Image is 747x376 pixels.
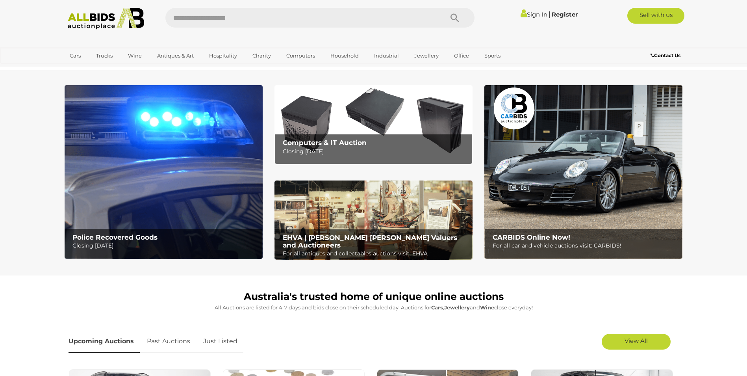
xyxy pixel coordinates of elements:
p: Closing [DATE] [283,147,468,156]
b: Police Recovered Goods [72,233,158,241]
b: Contact Us [651,52,680,58]
a: Computers & IT Auction Computers & IT Auction Closing [DATE] [274,85,473,164]
b: EHVA | [PERSON_NAME] [PERSON_NAME] Valuers and Auctioneers [283,234,457,249]
img: Police Recovered Goods [65,85,263,259]
strong: Jewellery [444,304,470,311]
strong: Cars [431,304,443,311]
a: Charity [247,49,276,62]
button: Search [435,8,475,28]
b: Computers & IT Auction [283,139,367,147]
p: All Auctions are listed for 4-7 days and bids close on their scheduled day. Auctions for , and cl... [69,303,679,312]
p: Closing [DATE] [72,241,258,251]
a: Cars [65,49,86,62]
a: Jewellery [409,49,444,62]
a: Office [449,49,474,62]
img: Computers & IT Auction [274,85,473,164]
span: View All [625,337,648,344]
a: [GEOGRAPHIC_DATA] [65,62,131,75]
a: Police Recovered Goods Police Recovered Goods Closing [DATE] [65,85,263,259]
a: Past Auctions [141,330,196,353]
a: Sports [479,49,506,62]
a: Sell with us [627,8,684,24]
a: Contact Us [651,51,682,60]
b: CARBIDS Online Now! [493,233,570,241]
a: Industrial [369,49,404,62]
a: Trucks [91,49,118,62]
a: Upcoming Auctions [69,330,140,353]
a: Antiques & Art [152,49,199,62]
span: | [549,10,551,19]
a: EHVA | Evans Hastings Valuers and Auctioneers EHVA | [PERSON_NAME] [PERSON_NAME] Valuers and Auct... [274,181,473,260]
img: CARBIDS Online Now! [484,85,682,259]
a: Wine [123,49,147,62]
strong: Wine [480,304,494,311]
a: Hospitality [204,49,242,62]
a: Just Listed [197,330,243,353]
p: For all antiques and collectables auctions visit: EHVA [283,249,468,259]
a: CARBIDS Online Now! CARBIDS Online Now! For all car and vehicle auctions visit: CARBIDS! [484,85,682,259]
p: For all car and vehicle auctions visit: CARBIDS! [493,241,678,251]
a: Computers [281,49,320,62]
a: Household [325,49,364,62]
img: Allbids.com.au [63,8,149,30]
a: Sign In [521,11,547,18]
a: View All [602,334,671,350]
img: EHVA | Evans Hastings Valuers and Auctioneers [274,181,473,260]
a: Register [552,11,578,18]
h1: Australia's trusted home of unique online auctions [69,291,679,302]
